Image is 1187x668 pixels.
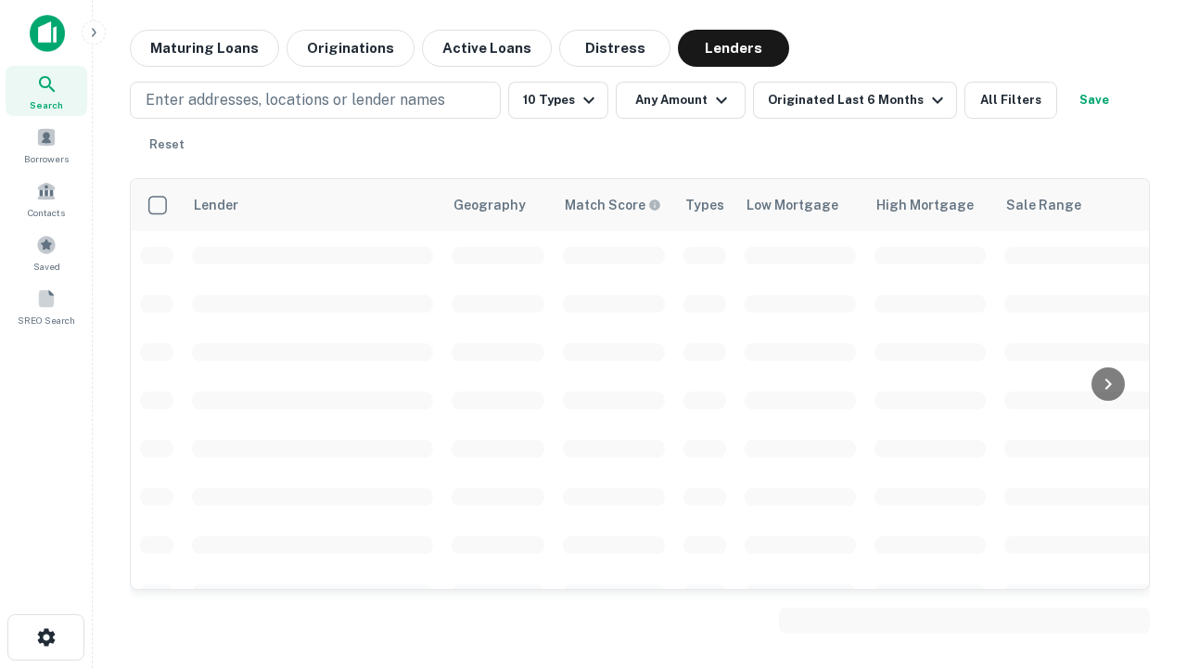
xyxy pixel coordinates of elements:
a: Borrowers [6,120,87,170]
th: Sale Range [995,179,1162,231]
div: Low Mortgage [747,194,838,216]
a: Saved [6,227,87,277]
button: 10 Types [508,82,608,119]
span: Borrowers [24,151,69,166]
button: Active Loans [422,30,552,67]
span: Saved [33,259,60,274]
div: Sale Range [1006,194,1081,216]
div: High Mortgage [876,194,974,216]
th: Types [674,179,735,231]
span: Contacts [28,205,65,220]
th: Low Mortgage [735,179,865,231]
div: Capitalize uses an advanced AI algorithm to match your search with the best lender. The match sco... [565,195,661,215]
button: Any Amount [616,82,746,119]
button: Distress [559,30,670,67]
img: capitalize-icon.png [30,15,65,52]
th: Geography [442,179,554,231]
th: Lender [183,179,442,231]
h6: Match Score [565,195,657,215]
button: Lenders [678,30,789,67]
button: Save your search to get updates of matches that match your search criteria. [1065,82,1124,119]
th: Capitalize uses an advanced AI algorithm to match your search with the best lender. The match sco... [554,179,674,231]
span: Search [30,97,63,112]
div: Geography [453,194,526,216]
div: Lender [194,194,238,216]
button: All Filters [964,82,1057,119]
a: SREO Search [6,281,87,331]
a: Search [6,66,87,116]
button: Maturing Loans [130,30,279,67]
button: Originated Last 6 Months [753,82,957,119]
button: Enter addresses, locations or lender names [130,82,501,119]
a: Contacts [6,173,87,224]
div: Originated Last 6 Months [768,89,949,111]
span: SREO Search [18,313,75,328]
button: Reset [137,126,197,163]
button: Originations [287,30,415,67]
th: High Mortgage [865,179,995,231]
p: Enter addresses, locations or lender names [146,89,445,111]
iframe: Chat Widget [1094,460,1187,549]
div: Types [685,194,724,216]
